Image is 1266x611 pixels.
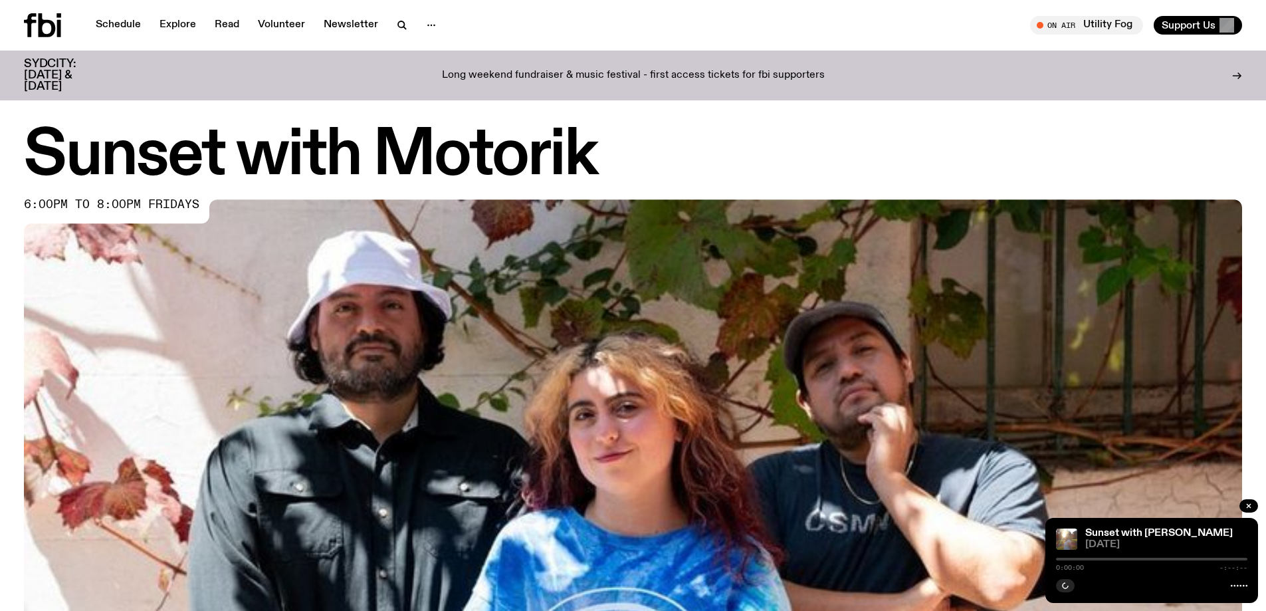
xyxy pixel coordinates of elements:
[88,16,149,35] a: Schedule
[442,70,825,82] p: Long weekend fundraiser & music festival - first access tickets for fbi supporters
[1085,528,1233,539] a: Sunset with [PERSON_NAME]
[1085,540,1247,550] span: [DATE]
[1154,16,1242,35] button: Support Us
[1030,16,1143,35] button: On AirUtility Fog
[316,16,386,35] a: Newsletter
[24,59,109,92] h3: SYDCITY: [DATE] & [DATE]
[1219,564,1247,571] span: -:--:--
[1056,564,1084,571] span: 0:00:00
[24,126,1242,186] h1: Sunset with Motorik
[152,16,204,35] a: Explore
[1162,19,1215,31] span: Support Us
[250,16,313,35] a: Volunteer
[207,16,247,35] a: Read
[24,199,199,210] span: 6:00pm to 8:00pm fridays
